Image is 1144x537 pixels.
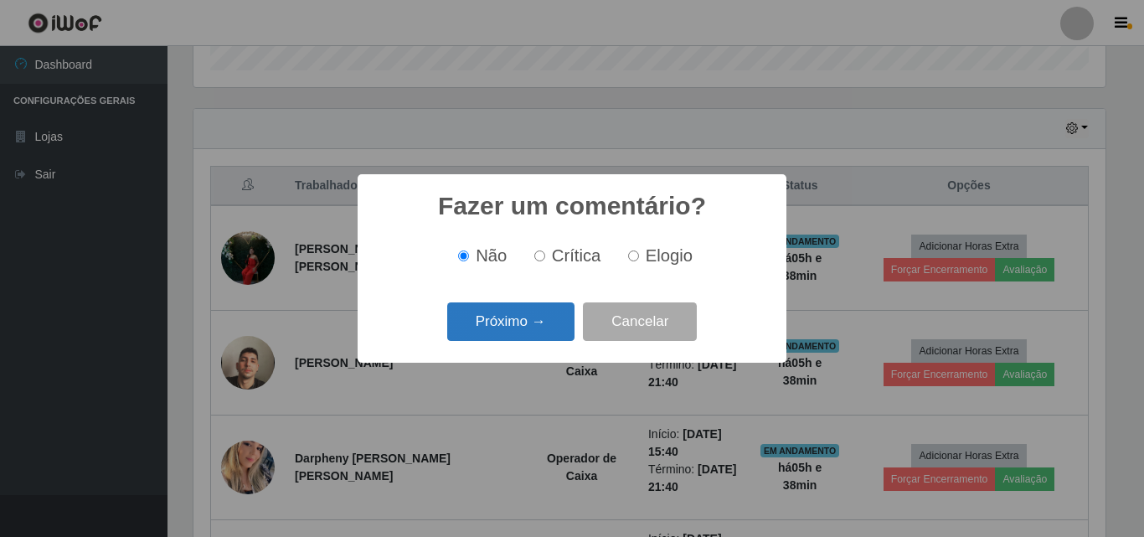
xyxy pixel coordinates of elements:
span: Elogio [646,246,693,265]
span: Não [476,246,507,265]
input: Não [458,250,469,261]
input: Elogio [628,250,639,261]
span: Crítica [552,246,601,265]
input: Crítica [534,250,545,261]
button: Cancelar [583,302,697,342]
h2: Fazer um comentário? [438,191,706,221]
button: Próximo → [447,302,575,342]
